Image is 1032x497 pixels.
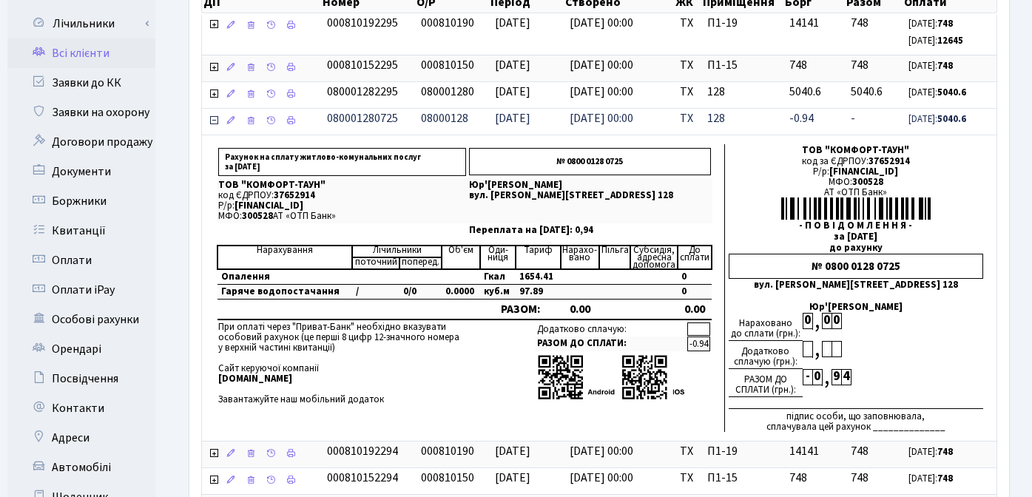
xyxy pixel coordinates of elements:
[937,445,953,459] b: 748
[7,453,155,482] a: Автомобілі
[218,212,466,221] p: МФО: АТ «ОТП Банк»
[908,472,953,485] small: [DATE]:
[599,246,630,269] td: Пільга
[570,15,633,31] span: [DATE] 00:00
[495,84,530,100] span: [DATE]
[678,299,711,319] td: 0.00
[812,341,822,358] div: ,
[421,443,474,459] span: 000810190
[707,84,778,101] span: 128
[707,110,778,127] span: 128
[7,38,155,68] a: Всі клієнти
[851,57,869,73] span: 748
[678,246,711,269] td: До cплати
[908,445,953,459] small: [DATE]:
[937,17,953,30] b: 748
[495,15,530,31] span: [DATE]
[832,369,841,385] div: 9
[421,84,474,100] span: 080001280
[480,284,516,299] td: куб.м
[480,269,516,284] td: Гкал
[789,110,814,126] span: -0.94
[729,231,984,242] div: за [DATE]
[680,110,695,127] span: ТХ
[729,254,984,279] div: № 0800 0128 0725
[7,98,155,127] a: Заявки на охорону
[908,59,953,72] small: [DATE]:
[7,423,155,453] a: Адреси
[869,155,910,168] span: 37652914
[442,284,481,299] td: 0.0000
[729,220,984,231] div: - П О В І Д О М Л Е Н Н Я -
[803,369,812,385] div: -
[729,166,984,177] div: Р/р:
[729,408,984,432] div: підпис особи, що заповнювала, сплачувала цей рахунок ______________
[707,443,778,460] span: П1-19
[516,284,560,299] td: 97.89
[937,472,953,485] b: 748
[352,246,441,257] td: Лічильники
[561,246,600,269] td: Нарахо- вано
[789,84,821,100] span: 5040.6
[17,9,155,38] a: Лічильники
[937,34,963,47] b: 12645
[707,470,778,487] span: П1-15
[851,470,869,486] span: 748
[480,299,560,319] td: РАЗОМ:
[7,186,155,216] a: Боржники
[729,313,803,341] div: Нараховано до сплати (грн.):
[729,302,984,312] div: Юр'[PERSON_NAME]
[812,369,822,385] div: 0
[680,84,695,101] span: ТХ
[680,470,695,487] span: ТХ
[812,313,822,330] div: ,
[7,275,155,305] a: Оплати iPay
[537,354,685,402] img: apps-qrcodes.png
[7,393,155,423] a: Контакти
[908,17,953,30] small: [DATE]:
[937,112,966,126] b: 5040.6
[218,180,466,190] p: ТОВ "КОМФОРТ-ТАУН"
[937,86,966,99] b: 5040.6
[851,15,869,31] span: 748
[217,320,502,406] td: При оплаті через "Приват-Банк" необхідно вказувати особовий рахунок (це перші 8 цифр 12-значного ...
[908,112,966,126] small: [DATE]:
[687,337,710,351] td: -0.94
[480,246,516,269] td: Оди- ниця
[841,369,851,385] div: 4
[7,246,155,275] a: Оплати
[570,84,633,100] span: [DATE] 00:00
[7,127,155,157] a: Договори продажу
[399,284,442,299] td: 0/0
[421,470,474,486] span: 000810150
[327,470,398,486] span: 000810152294
[516,246,560,269] td: Тариф
[7,364,155,393] a: Посвідчення
[678,269,711,284] td: 0
[7,305,155,334] a: Особові рахунки
[7,157,155,186] a: Документи
[822,369,832,386] div: ,
[729,280,984,290] div: вул. [PERSON_NAME][STREET_ADDRESS] 128
[399,257,442,269] td: поперед.
[570,57,633,73] span: [DATE] 00:00
[832,313,841,329] div: 0
[327,443,398,459] span: 000810192294
[218,201,466,211] p: Р/р:
[235,199,303,212] span: [FINANCIAL_ID]
[729,243,984,253] div: до рахунку
[7,334,155,364] a: Орендарі
[678,284,711,299] td: 0
[803,313,812,329] div: 0
[729,341,803,369] div: Додатково сплачую (грн.):
[7,68,155,98] a: Заявки до КК
[707,57,778,74] span: П1-15
[242,209,273,223] span: 300528
[217,246,352,269] td: Нарахування
[789,443,819,459] span: 14141
[630,246,678,269] td: Субсидія, адресна допомога
[570,470,633,486] span: [DATE] 00:00
[570,110,633,126] span: [DATE] 00:00
[851,110,855,126] span: -
[274,189,315,202] span: 37652914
